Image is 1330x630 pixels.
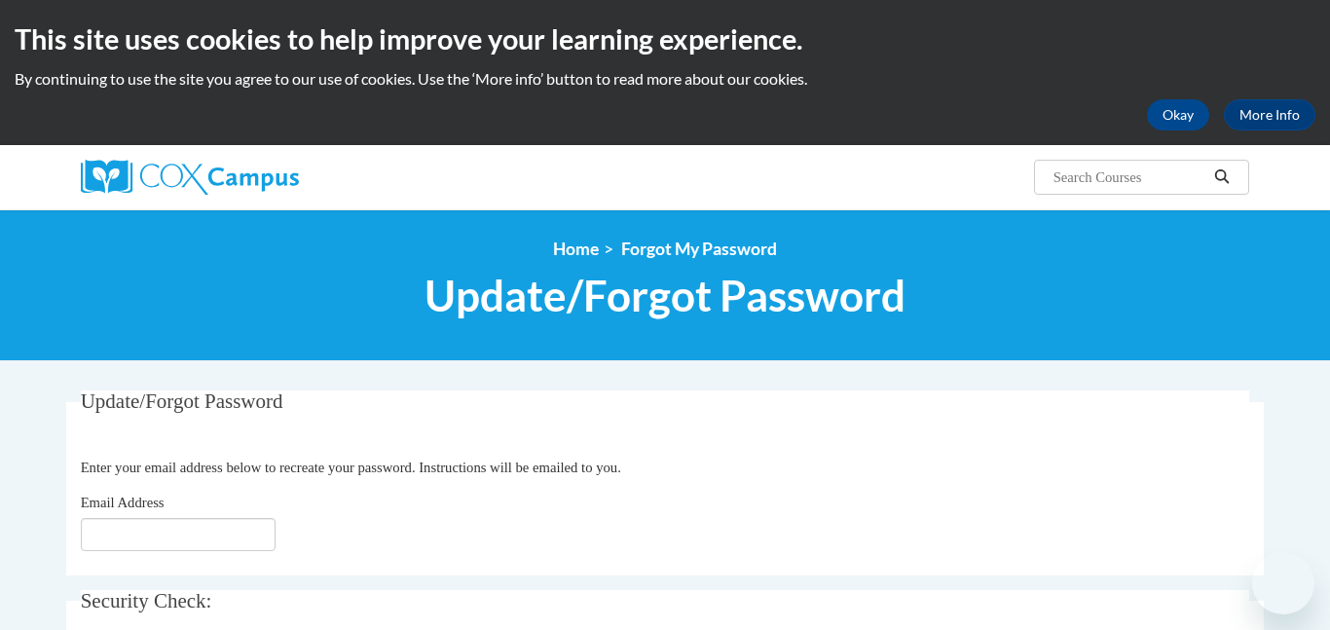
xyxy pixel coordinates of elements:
[425,270,905,321] span: Update/Forgot Password
[15,68,1315,90] p: By continuing to use the site you agree to our use of cookies. Use the ‘More info’ button to read...
[1052,166,1207,189] input: Search Courses
[81,160,451,195] a: Cox Campus
[1147,99,1209,130] button: Okay
[621,239,777,259] span: Forgot My Password
[81,389,283,413] span: Update/Forgot Password
[81,518,276,551] input: Email
[81,589,212,612] span: Security Check:
[81,460,621,475] span: Enter your email address below to recreate your password. Instructions will be emailed to you.
[81,160,299,195] img: Cox Campus
[15,19,1315,58] h2: This site uses cookies to help improve your learning experience.
[553,239,599,259] a: Home
[1224,99,1315,130] a: More Info
[81,495,165,510] span: Email Address
[1207,166,1237,189] button: Search
[1252,552,1314,614] iframe: Button to launch messaging window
